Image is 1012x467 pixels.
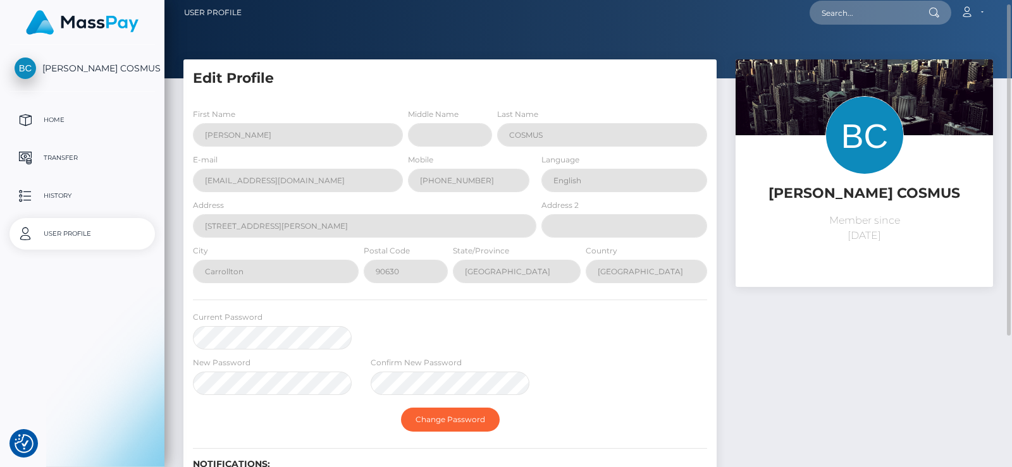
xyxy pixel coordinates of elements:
[193,357,250,368] label: New Password
[736,59,993,231] img: ...
[15,186,150,205] p: History
[586,245,617,257] label: Country
[9,104,155,136] a: Home
[408,109,459,120] label: Middle Name
[364,245,410,257] label: Postal Code
[15,224,150,243] p: User Profile
[9,218,155,250] a: User Profile
[26,10,139,35] img: MassPay
[401,408,500,432] button: Change Password
[541,154,579,166] label: Language
[193,109,235,120] label: First Name
[371,357,462,368] label: Confirm New Password
[9,180,155,212] a: History
[193,200,224,211] label: Address
[15,434,34,453] button: Consent Preferences
[193,312,262,323] label: Current Password
[9,142,155,174] a: Transfer
[193,69,707,88] h5: Edit Profile
[15,111,150,130] p: Home
[497,109,538,120] label: Last Name
[15,434,34,453] img: Revisit consent button
[745,184,984,203] h5: [PERSON_NAME] COSMUS
[193,245,208,257] label: City
[408,154,433,166] label: Mobile
[9,63,155,74] span: [PERSON_NAME] COSMUS
[541,200,579,211] label: Address 2
[745,213,984,243] p: Member since [DATE]
[15,149,150,167] p: Transfer
[193,154,218,166] label: E-mail
[453,245,509,257] label: State/Province
[810,1,929,25] input: Search...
